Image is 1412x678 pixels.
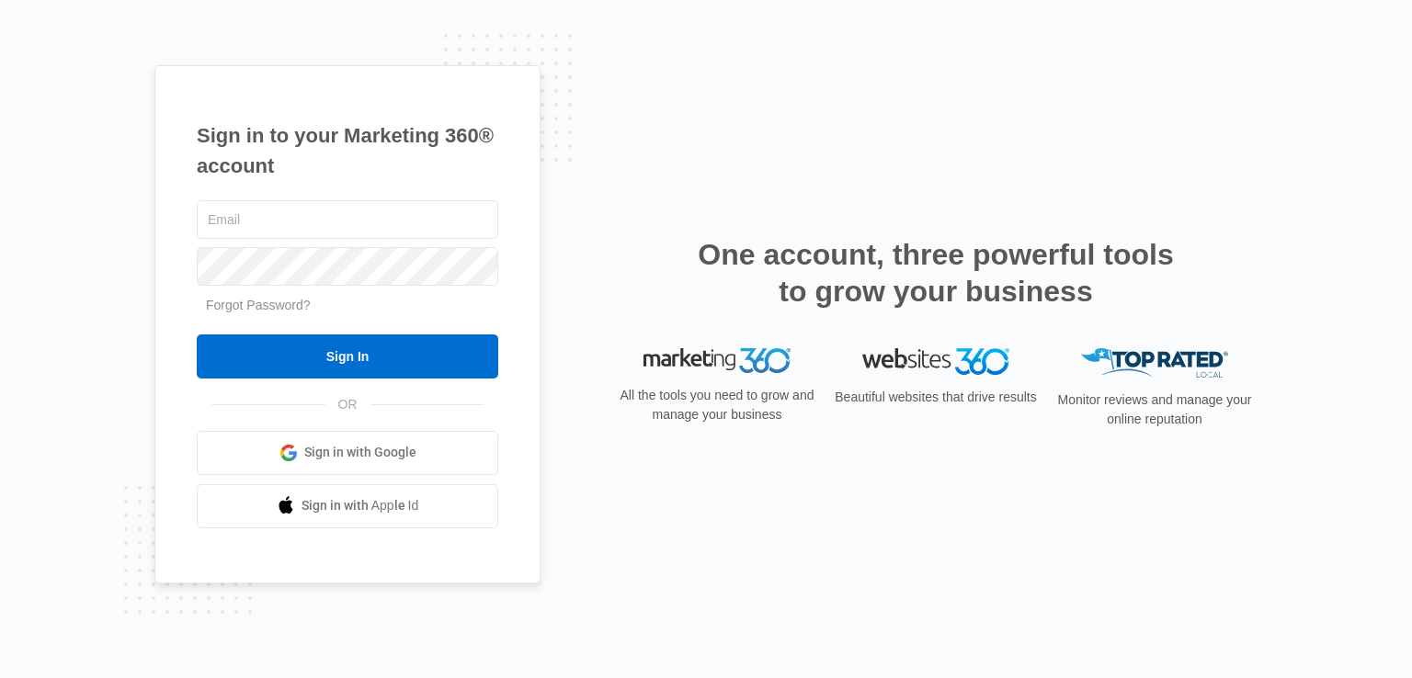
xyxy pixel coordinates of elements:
[325,395,370,414] span: OR
[1081,348,1228,379] img: Top Rated Local
[692,236,1179,310] h2: One account, three powerful tools to grow your business
[1052,390,1258,429] p: Monitor reviews and manage your online reputation
[197,484,498,528] a: Sign in with Apple Id
[197,431,498,475] a: Sign in with Google
[862,348,1009,375] img: Websites 360
[302,496,419,515] span: Sign in with Apple Id
[197,334,498,379] input: Sign In
[643,348,791,374] img: Marketing 360
[614,386,820,424] p: All the tools you need to grow and manage your business
[197,200,498,239] input: Email
[304,443,416,462] span: Sign in with Google
[197,120,498,181] h1: Sign in to your Marketing 360® account
[833,388,1039,407] p: Beautiful websites that drive results
[206,298,311,312] a: Forgot Password?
